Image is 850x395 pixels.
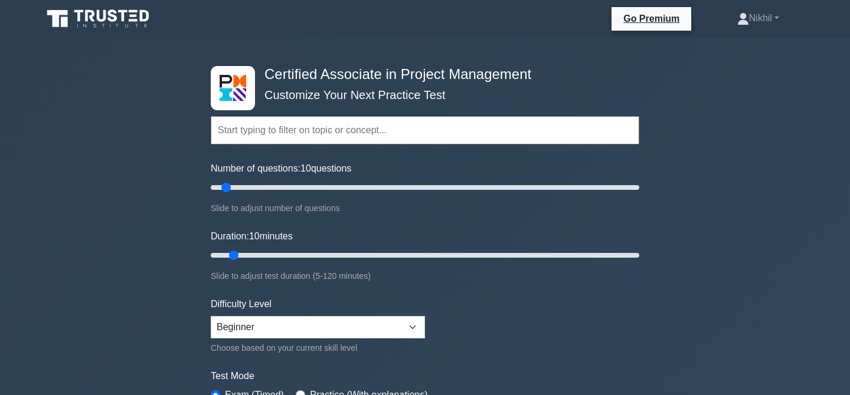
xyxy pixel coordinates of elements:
a: Go Premium [616,11,686,26]
input: Start typing to filter on topic or concept... [211,116,639,144]
div: Slide to adjust test duration (5-120 minutes) [211,269,639,283]
a: Nikhil [709,6,807,30]
div: Slide to adjust number of questions [211,201,639,215]
span: 10 [300,163,311,173]
span: 10 [249,231,260,241]
label: Test Mode [211,369,639,383]
div: Choose based on your current skill level [211,341,425,355]
label: Duration: minutes [211,229,293,243]
label: Number of questions: questions [211,162,351,176]
label: Difficulty Level [211,297,272,311]
h4: Certified Associate in Project Management [260,66,581,83]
